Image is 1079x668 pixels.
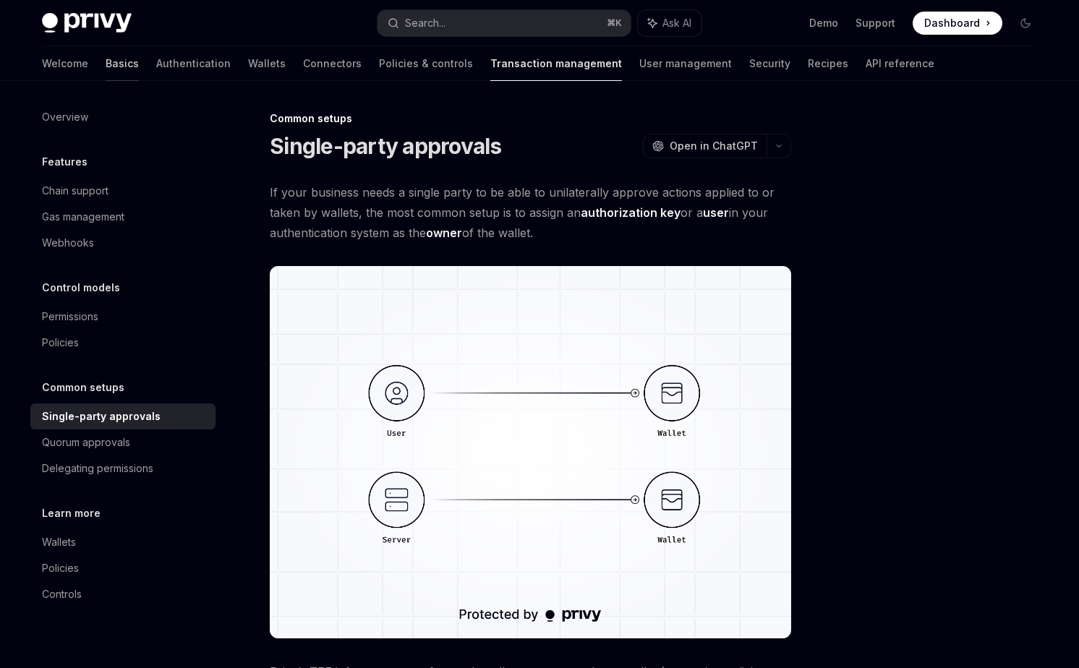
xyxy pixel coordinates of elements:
[42,460,153,477] div: Delegating permissions
[30,204,216,230] a: Gas management
[379,46,473,81] a: Policies & controls
[42,408,161,425] div: Single-party approvals
[30,304,216,330] a: Permissions
[924,16,980,30] span: Dashboard
[30,455,216,481] a: Delegating permissions
[248,46,286,81] a: Wallets
[30,429,216,455] a: Quorum approvals
[30,555,216,581] a: Policies
[42,434,130,451] div: Quorum approvals
[42,46,88,81] a: Welcome
[42,234,94,252] div: Webhooks
[270,133,502,159] h1: Single-party approvals
[42,208,124,226] div: Gas management
[42,13,132,33] img: dark logo
[30,581,216,607] a: Controls
[30,104,216,130] a: Overview
[42,505,101,522] h5: Learn more
[42,586,82,603] div: Controls
[426,226,462,241] a: owner
[378,10,631,36] button: Search...⌘K
[856,16,895,30] a: Support
[866,46,934,81] a: API reference
[703,205,729,220] a: user
[156,46,231,81] a: Authentication
[607,17,622,29] span: ⌘ K
[30,178,216,204] a: Chain support
[670,139,758,153] span: Open in ChatGPT
[405,14,445,32] div: Search...
[490,46,622,81] a: Transaction management
[42,534,76,551] div: Wallets
[30,330,216,356] a: Policies
[662,16,691,30] span: Ask AI
[270,182,791,243] span: If your business needs a single party to be able to unilaterally approve actions applied to or ta...
[638,10,701,36] button: Ask AI
[42,182,108,200] div: Chain support
[42,308,98,325] div: Permissions
[808,46,848,81] a: Recipes
[42,108,88,126] div: Overview
[643,134,767,158] button: Open in ChatGPT
[106,46,139,81] a: Basics
[809,16,838,30] a: Demo
[42,153,88,171] h5: Features
[30,403,216,429] a: Single-party approvals
[749,46,790,81] a: Security
[30,230,216,256] a: Webhooks
[303,46,362,81] a: Connectors
[1014,12,1037,35] button: Toggle dark mode
[270,111,791,126] div: Common setups
[42,279,120,296] h5: Control models
[581,205,681,220] a: authorization key
[42,334,79,351] div: Policies
[30,529,216,555] a: Wallets
[639,46,732,81] a: User management
[42,560,79,577] div: Policies
[42,379,124,396] h5: Common setups
[913,12,1002,35] a: Dashboard
[270,266,791,638] img: single party approval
